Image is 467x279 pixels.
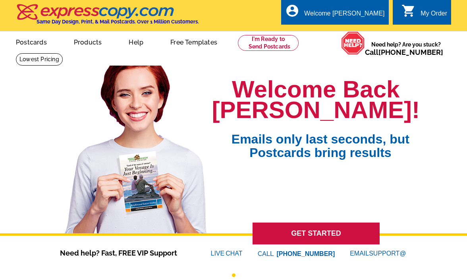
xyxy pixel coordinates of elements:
a: Postcards [3,32,60,51]
a: Free Templates [158,32,230,51]
span: Need help? Fast, FREE VIP Support [60,248,187,258]
a: Same Day Design, Print, & Mail Postcards. Over 1 Million Customers. [16,10,199,25]
a: shopping_cart My Order [401,9,447,19]
span: Call [365,48,443,56]
a: Help [116,32,156,51]
i: account_circle [285,4,299,18]
h4: Same Day Design, Print, & Mail Postcards. Over 1 Million Customers. [37,19,199,25]
i: shopping_cart [401,4,416,18]
h1: Welcome Back [PERSON_NAME]! [212,79,420,120]
a: [PHONE_NUMBER] [378,48,443,56]
font: SUPPORT@ [369,249,407,258]
font: LIVE [211,249,226,258]
div: Welcome [PERSON_NAME] [304,10,384,21]
span: Emails only last seconds, but Postcards bring results [221,120,420,159]
a: LIVECHAT [211,250,243,257]
a: GET STARTED [253,223,380,244]
span: Need help? Are you stuck? [365,41,447,56]
a: Products [61,32,115,51]
img: welcome-back-logged-in.png [60,59,212,233]
button: 1 of 1 [232,273,235,277]
div: My Order [421,10,447,21]
img: help [341,31,365,55]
